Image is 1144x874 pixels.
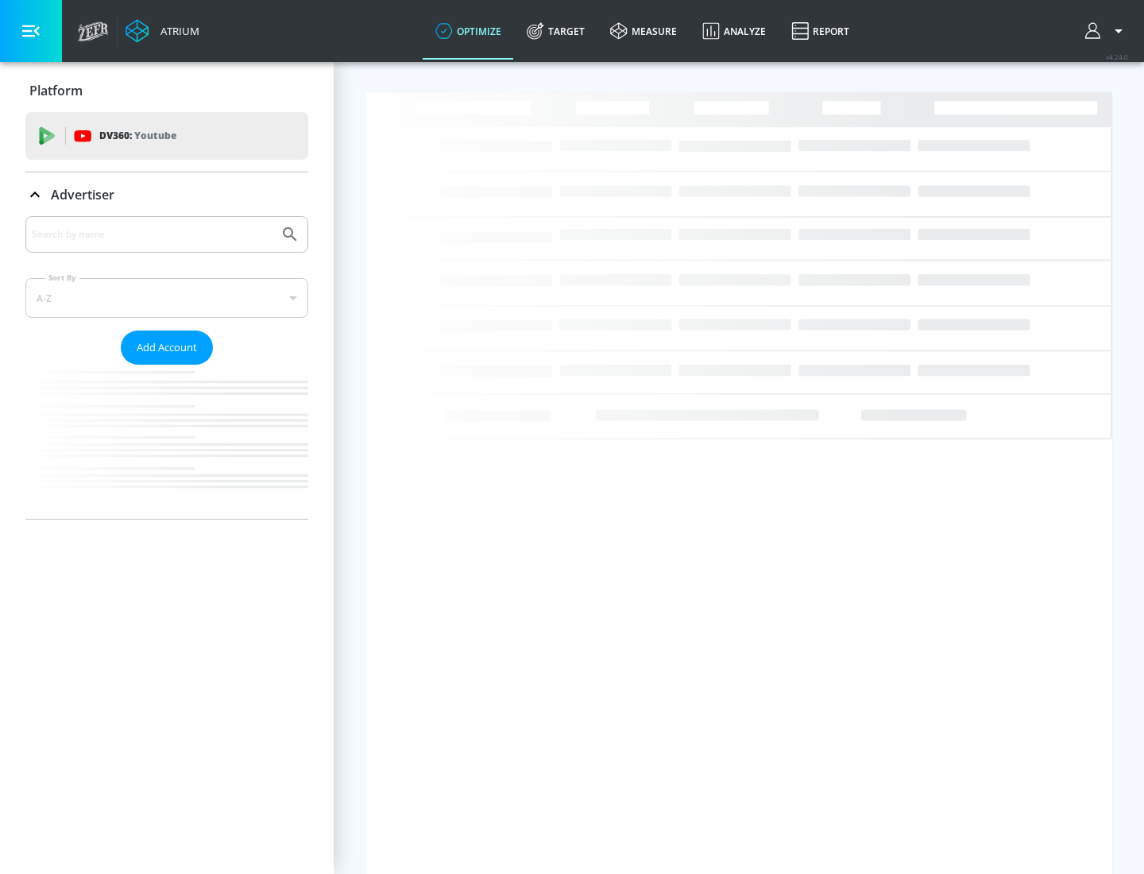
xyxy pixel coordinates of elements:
[32,224,272,245] input: Search by name
[423,2,514,60] a: optimize
[25,68,308,113] div: Platform
[25,112,308,160] div: DV360: Youtube
[514,2,597,60] a: Target
[690,2,779,60] a: Analyze
[154,24,199,38] div: Atrium
[137,338,197,357] span: Add Account
[126,19,199,43] a: Atrium
[45,273,79,283] label: Sort By
[51,186,114,203] p: Advertiser
[25,365,308,519] nav: list of Advertiser
[134,127,176,144] p: Youtube
[1106,52,1128,61] span: v 4.24.0
[29,82,83,99] p: Platform
[25,172,308,217] div: Advertiser
[597,2,690,60] a: measure
[779,2,862,60] a: Report
[25,278,308,318] div: A-Z
[25,216,308,519] div: Advertiser
[121,331,213,365] button: Add Account
[99,127,176,145] p: DV360:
